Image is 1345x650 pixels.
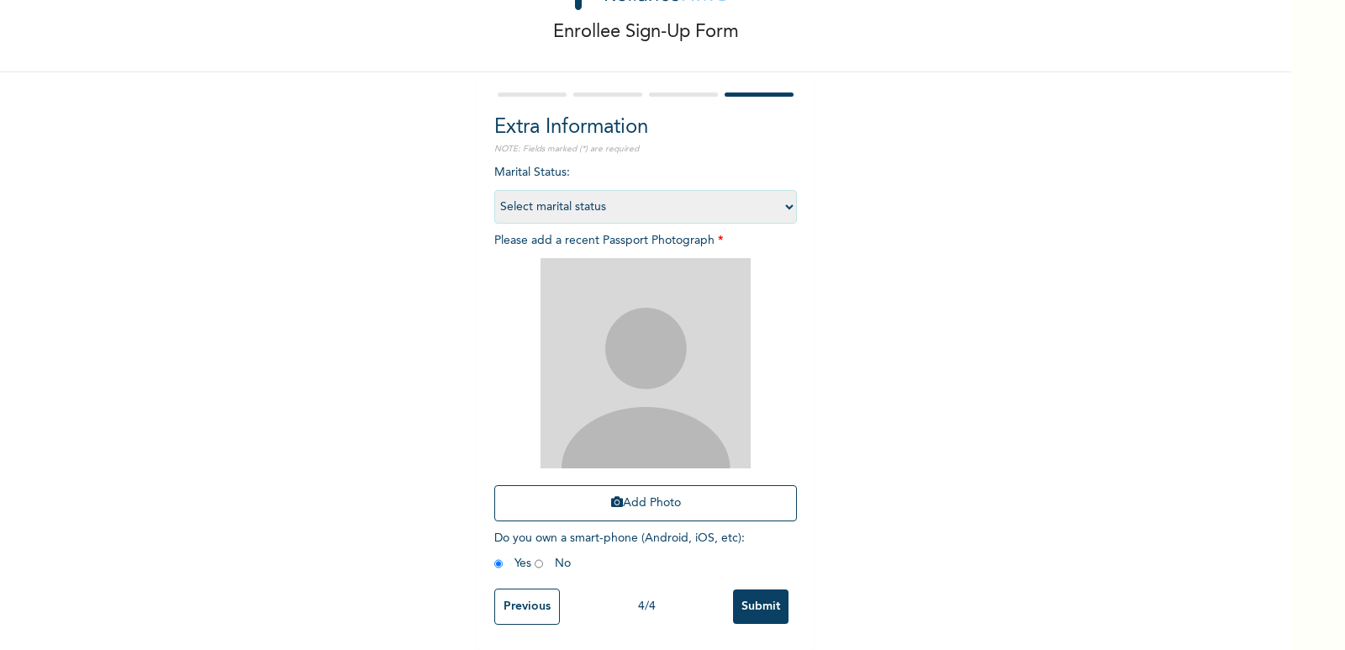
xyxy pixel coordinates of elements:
div: 4 / 4 [560,598,733,616]
h2: Extra Information [494,113,797,143]
img: Crop [541,258,751,468]
p: Enrollee Sign-Up Form [553,18,739,46]
span: Do you own a smart-phone (Android, iOS, etc) : Yes No [494,532,745,569]
p: NOTE: Fields marked (*) are required [494,143,797,156]
input: Submit [733,589,789,624]
input: Previous [494,589,560,625]
span: Marital Status : [494,166,797,213]
button: Add Photo [494,485,797,521]
span: Please add a recent Passport Photograph [494,235,797,530]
